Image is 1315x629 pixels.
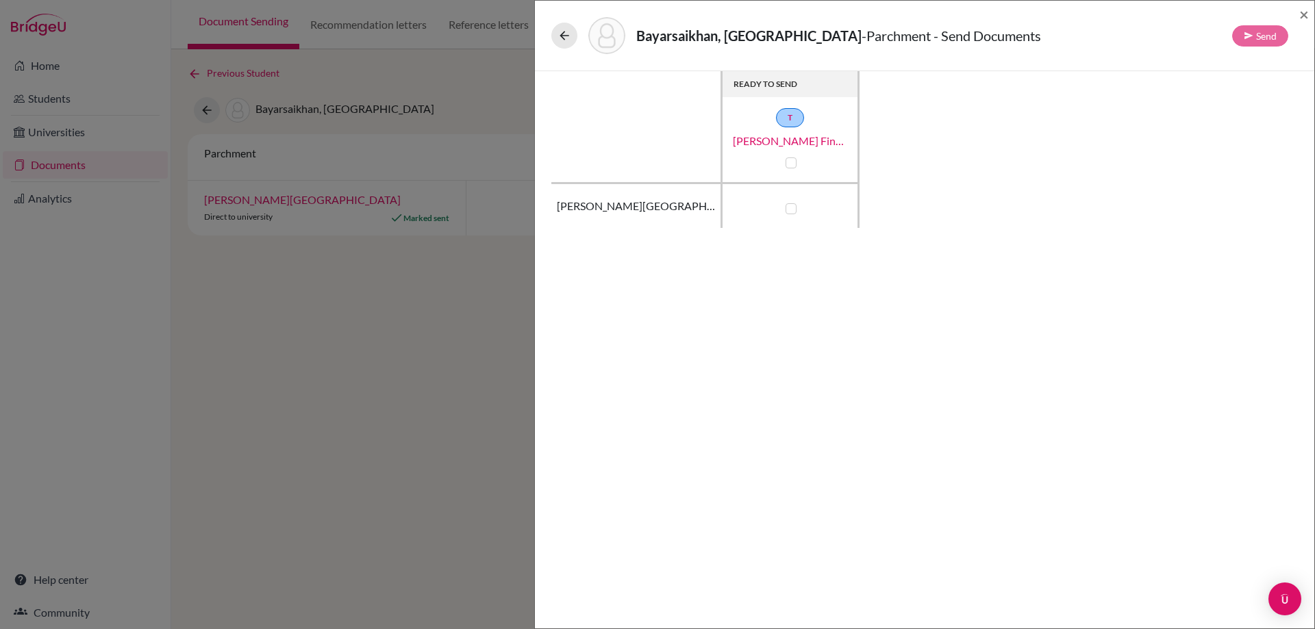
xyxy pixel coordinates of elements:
span: - Parchment - Send Documents [862,27,1041,44]
a: [PERSON_NAME] Final Transcript [722,133,859,149]
button: Send [1232,25,1288,47]
strong: Bayarsaikhan, [GEOGRAPHIC_DATA] [636,27,862,44]
span: × [1299,4,1309,24]
a: T [776,108,804,127]
span: [PERSON_NAME][GEOGRAPHIC_DATA] [557,198,715,214]
button: Close [1299,6,1309,23]
div: Open Intercom Messenger [1268,582,1301,615]
th: READY TO SEND [723,71,860,97]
